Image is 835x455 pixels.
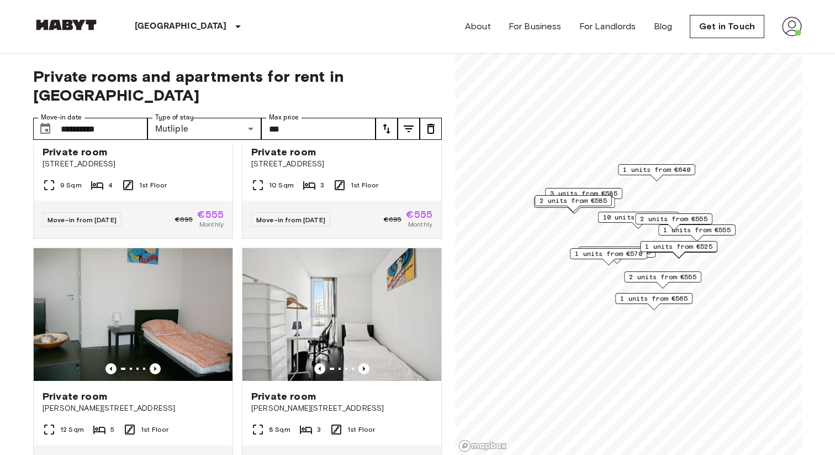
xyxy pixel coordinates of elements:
[43,145,107,159] span: Private room
[658,224,736,242] div: Map marker
[398,118,420,140] button: tune
[251,390,316,403] span: Private room
[603,212,674,222] span: 10 units from €565
[615,293,693,310] div: Map marker
[60,425,84,435] span: 12 Sqm
[509,20,562,33] a: For Business
[570,248,647,265] div: Map marker
[251,403,432,414] span: [PERSON_NAME][STREET_ADDRESS]
[640,241,717,258] div: Map marker
[635,213,712,231] div: Map marker
[618,164,695,181] div: Map marker
[384,215,402,224] span: €695
[251,159,432,170] span: [STREET_ADDRESS]
[139,180,167,190] span: 1st Floor
[175,215,193,224] span: €695
[269,180,294,190] span: 10 Sqm
[242,248,441,381] img: Marketing picture of unit DE-01-302-001-02
[251,145,316,159] span: Private room
[540,196,607,206] span: 2 units from €585
[347,425,375,435] span: 1st Floor
[110,425,114,435] span: 5
[465,20,491,33] a: About
[640,214,707,224] span: 2 units from €555
[545,188,622,205] div: Map marker
[33,19,99,30] img: Habyt
[782,17,802,36] img: avatar
[41,113,82,122] label: Move-in date
[147,118,262,140] div: Mutliple
[105,363,117,374] button: Previous image
[623,165,690,175] span: 1 units from €640
[199,219,224,229] span: Monthly
[575,249,642,259] span: 1 units from €570
[150,363,161,374] button: Previous image
[33,67,442,104] span: Private rooms and apartments for rent in [GEOGRAPHIC_DATA]
[534,197,615,214] div: Map marker
[60,180,82,190] span: 9 Sqm
[690,15,764,38] a: Get in Touch
[408,219,432,229] span: Monthly
[579,20,636,33] a: For Landlords
[535,195,612,212] div: Map marker
[47,216,117,224] span: Move-in from [DATE]
[108,180,113,190] span: 4
[141,425,168,435] span: 1st Floor
[34,248,232,381] img: Marketing picture of unit DE-01-302-004-04
[256,216,325,224] span: Move-in from [DATE]
[43,159,224,170] span: [STREET_ADDRESS]
[34,118,56,140] button: Choose date, selected date is 16 Aug 2025
[663,225,731,235] span: 1 units from €555
[458,440,507,452] a: Mapbox logo
[358,363,369,374] button: Previous image
[135,20,227,33] p: [GEOGRAPHIC_DATA]
[155,113,194,122] label: Type of stay
[620,294,688,304] span: 1 units from €565
[654,20,673,33] a: Blog
[550,189,617,198] span: 3 units from €585
[314,363,325,374] button: Previous image
[43,403,224,414] span: [PERSON_NAME][STREET_ADDRESS]
[406,210,432,219] span: €555
[317,425,321,435] span: 3
[578,247,656,264] div: Map marker
[420,118,442,140] button: tune
[43,390,107,403] span: Private room
[624,271,701,289] div: Map marker
[598,212,679,229] div: Map marker
[197,210,224,219] span: €555
[645,242,712,252] span: 1 units from €525
[376,118,398,140] button: tune
[629,272,696,282] span: 2 units from €555
[269,113,299,122] label: Max price
[269,425,290,435] span: 8 Sqm
[351,180,378,190] span: 1st Floor
[583,247,651,257] span: 1 units from €605
[320,180,324,190] span: 3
